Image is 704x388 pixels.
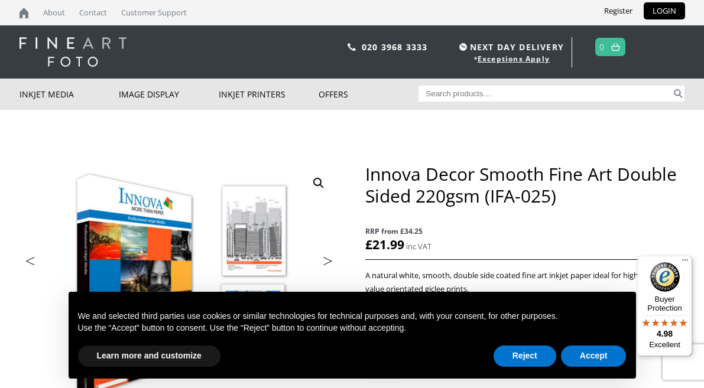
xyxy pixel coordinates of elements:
span: £ [365,236,372,253]
p: A natural white, smooth, double side coated fine art inkjet paper ideal for high volume, value or... [365,269,684,296]
span: 4.98 [657,329,673,338]
img: phone.svg [348,43,356,51]
img: basket.svg [611,43,620,51]
h1: Innova Decor Smooth Fine Art Double Sided 220gsm (IFA-025) [365,163,684,207]
p: Excellent [637,340,692,350]
img: logo-white.svg [20,37,126,67]
a: Inkjet Printers [219,79,319,110]
span: RRP from £34.25 [365,224,684,238]
button: Menu [678,256,692,270]
a: Register [595,2,641,19]
a: 020 3968 3333 [362,41,428,53]
p: Use the “Accept” button to consent. Use the “Reject” button to continue without accepting. [78,322,627,334]
p: We and selected third parties use cookies or similar technologies for technical purposes and, wit... [78,311,627,322]
a: View full-screen image gallery [308,172,329,194]
bdi: 21.99 [365,236,404,253]
p: Buyer Protection [637,295,692,312]
a: Offers [319,79,418,110]
input: Search products… [418,86,671,102]
a: Exceptions Apply [478,54,550,64]
img: time.svg [459,43,467,51]
span: NEXT DAY DELIVERY [456,40,564,54]
a: Inkjet Media [20,79,119,110]
img: Trusted Shops Trustmark [650,262,680,292]
button: Search [671,86,685,102]
a: 0 [599,38,605,56]
button: Reject [494,345,556,367]
button: Learn more and customize [78,345,220,367]
a: Image Display [119,79,219,110]
a: LOGIN [644,2,685,19]
button: Accept [561,345,627,367]
button: Trusted Shops TrustmarkBuyer Protection4.98Excellent [637,256,692,356]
